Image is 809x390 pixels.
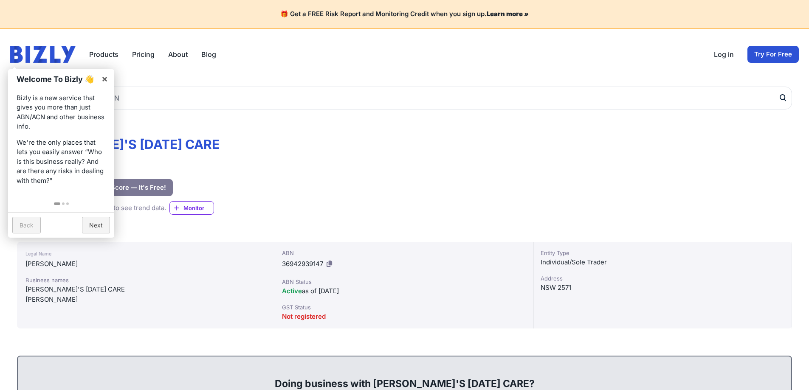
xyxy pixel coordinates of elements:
p: Bizly is a new service that gives you more than just ABN/ACN and other business info. [17,93,106,132]
a: Back [12,217,41,233]
h1: Welcome To Bizly 👋 [17,73,97,85]
a: × [95,69,114,88]
a: Next [82,217,110,233]
p: We're the only places that lets you easily answer “Who is this business really? And are there any... [17,138,106,186]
